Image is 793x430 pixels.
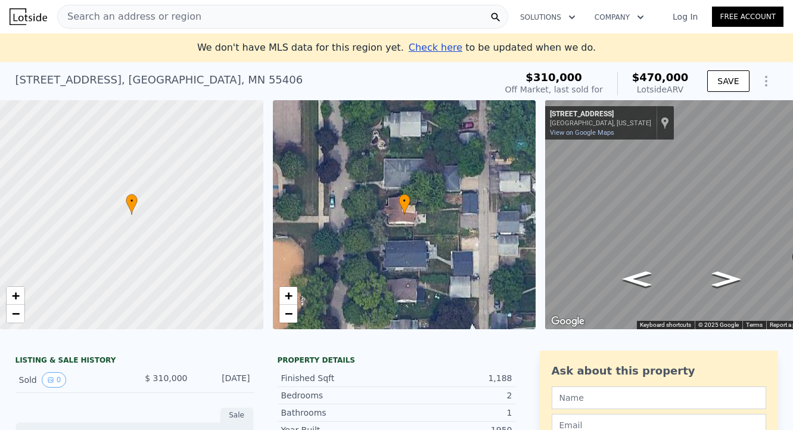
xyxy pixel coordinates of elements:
[658,11,712,23] a: Log In
[284,288,292,303] span: +
[42,372,67,388] button: View historical data
[19,372,125,388] div: Sold
[281,372,397,384] div: Finished Sqft
[550,110,651,119] div: [STREET_ADDRESS]
[197,41,596,55] div: We don't have MLS data for this region yet.
[7,287,24,305] a: Zoom in
[552,386,766,409] input: Name
[548,314,587,329] img: Google
[15,355,254,367] div: LISTING & SALE HISTORY
[548,314,587,329] a: Open this area in Google Maps (opens a new window)
[511,7,585,28] button: Solutions
[397,389,512,401] div: 2
[550,129,614,137] a: View on Google Maps
[7,305,24,323] a: Zoom out
[585,7,654,28] button: Company
[12,288,20,303] span: +
[397,407,512,419] div: 1
[281,389,397,401] div: Bedrooms
[409,42,462,53] span: Check here
[661,116,669,129] a: Show location on map
[632,71,689,83] span: $470,000
[409,41,596,55] div: to be updated when we do.
[550,119,651,127] div: [GEOGRAPHIC_DATA], [US_STATE]
[640,321,691,329] button: Keyboard shortcuts
[126,194,138,215] div: •
[552,363,766,379] div: Ask about this property
[525,71,582,83] span: $310,000
[278,355,516,365] div: Property details
[698,321,739,328] span: © 2025 Google
[397,372,512,384] div: 1,188
[12,306,20,321] span: −
[58,10,201,24] span: Search an address or region
[145,373,187,383] span: $ 310,000
[197,372,250,388] div: [DATE]
[707,70,749,92] button: SAVE
[15,72,303,88] div: [STREET_ADDRESS] , [GEOGRAPHIC_DATA] , MN 55406
[126,196,138,206] span: •
[220,407,254,423] div: Sale
[279,287,297,305] a: Zoom in
[281,407,397,419] div: Bathrooms
[746,321,763,328] a: Terms (opens in new tab)
[754,69,778,93] button: Show Options
[632,83,689,95] div: Lotside ARV
[10,8,47,25] img: Lotside
[712,7,783,27] a: Free Account
[699,268,754,290] path: Go South, 44th Ave S
[610,268,664,290] path: Go North, 44th Ave S
[399,196,411,206] span: •
[284,306,292,321] span: −
[279,305,297,323] a: Zoom out
[505,83,603,95] div: Off Market, last sold for
[399,194,411,215] div: •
